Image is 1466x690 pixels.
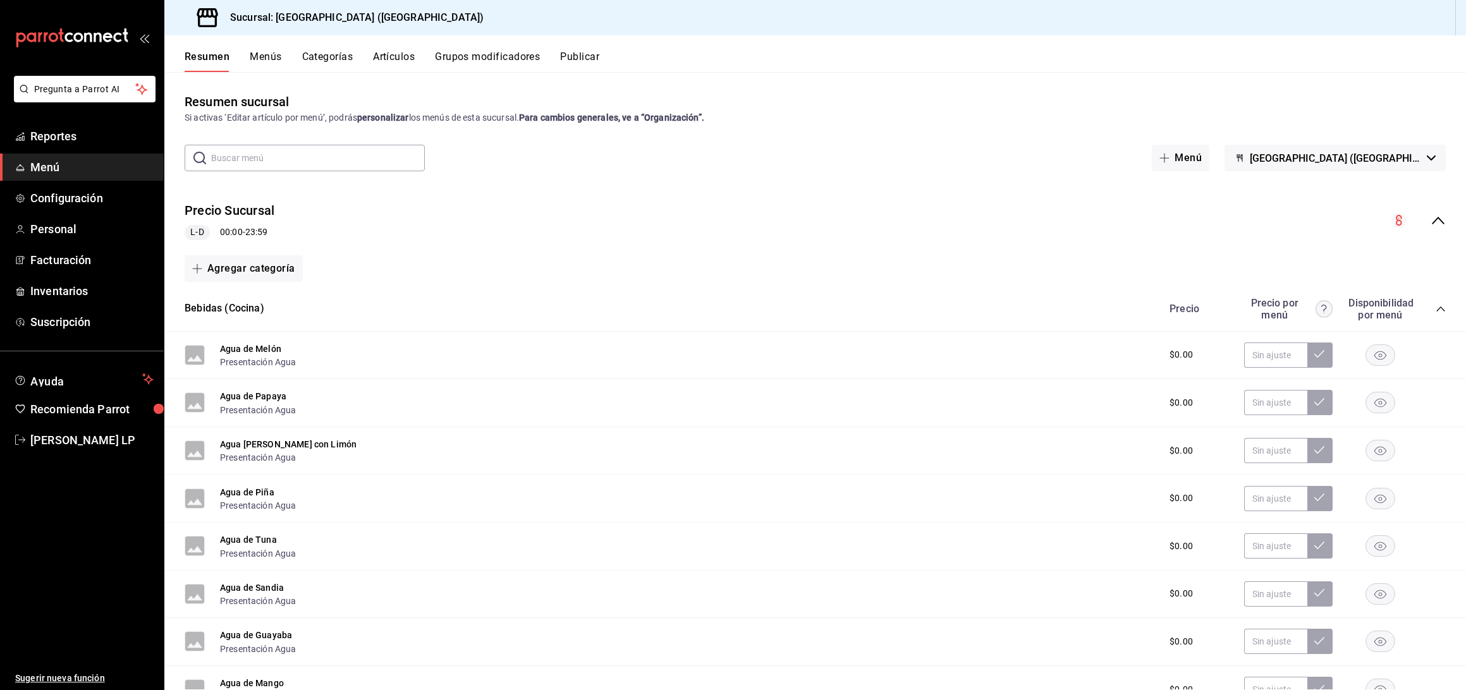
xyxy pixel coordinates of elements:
[1170,348,1193,361] span: $0.00
[1170,492,1193,505] span: $0.00
[139,33,149,43] button: open_drawer_menu
[30,221,154,238] span: Personal
[1244,533,1307,559] input: Sin ajuste
[220,595,296,607] button: Presentación Agua
[220,390,286,402] button: Agua de Papaya
[1170,396,1193,409] span: $0.00
[1436,304,1446,314] button: collapse-category-row
[30,432,154,449] span: [PERSON_NAME] LP
[185,111,1446,124] div: Si activas ‘Editar artículo por menú’, podrás los menús de esta sucursal.
[250,51,281,72] button: Menús
[30,313,154,330] span: Suscripción
[1244,390,1307,415] input: Sin ajuste
[220,486,274,499] button: Agua de Piña
[14,76,156,102] button: Pregunta a Parrot AI
[30,190,154,207] span: Configuración
[220,404,296,416] button: Presentación Agua
[185,51,229,72] button: Resumen
[34,83,136,96] span: Pregunta a Parrot AI
[30,282,154,300] span: Inventarios
[1244,438,1307,463] input: Sin ajuste
[185,255,303,282] button: Agregar categoría
[220,10,484,25] h3: Sucursal: [GEOGRAPHIC_DATA] ([GEOGRAPHIC_DATA])
[302,51,353,72] button: Categorías
[220,499,296,512] button: Presentación Agua
[30,159,154,176] span: Menú
[164,191,1466,250] div: collapse-menu-row
[1244,342,1307,368] input: Sin ajuste
[1244,486,1307,511] input: Sin ajuste
[220,629,292,641] button: Agua de Guayaba
[185,51,1466,72] div: navigation tabs
[30,401,154,418] span: Recomienda Parrot
[185,301,264,316] button: Bebidas (Cocina)
[220,677,284,689] button: Agua de Mango
[1250,152,1422,164] span: [GEOGRAPHIC_DATA] ([GEOGRAPHIC_DATA])
[1157,303,1238,315] div: Precio
[1170,444,1193,457] span: $0.00
[15,672,154,685] span: Sugerir nueva función
[30,251,154,269] span: Facturación
[1244,297,1333,321] div: Precio por menú
[373,51,415,72] button: Artículos
[185,92,289,111] div: Resumen sucursal
[1170,587,1193,600] span: $0.00
[220,581,284,594] button: Agua de Sandia
[1170,635,1193,648] span: $0.00
[30,128,154,145] span: Reportes
[357,112,409,123] strong: personalizar
[220,643,296,655] button: Presentación Agua
[185,225,274,240] div: 00:00 - 23:59
[30,372,137,387] span: Ayuda
[220,356,296,368] button: Presentación Agua
[1152,145,1209,171] button: Menú
[1244,581,1307,607] input: Sin ajuste
[220,342,281,355] button: Agua de Melón
[435,51,540,72] button: Grupos modificadores
[185,226,209,239] span: L-D
[185,202,274,220] button: Precio Sucursal
[220,438,357,451] button: Agua [PERSON_NAME] con Limón
[1348,297,1412,321] div: Disponibilidad por menú
[560,51,599,72] button: Publicar
[220,533,277,546] button: Agua de Tuna
[519,112,704,123] strong: Para cambios generales, ve a “Organización”.
[211,145,425,171] input: Buscar menú
[220,451,296,464] button: Presentación Agua
[220,547,296,560] button: Presentación Agua
[9,92,156,105] a: Pregunta a Parrot AI
[1225,145,1446,171] button: [GEOGRAPHIC_DATA] ([GEOGRAPHIC_DATA])
[1170,540,1193,553] span: $0.00
[1244,629,1307,654] input: Sin ajuste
